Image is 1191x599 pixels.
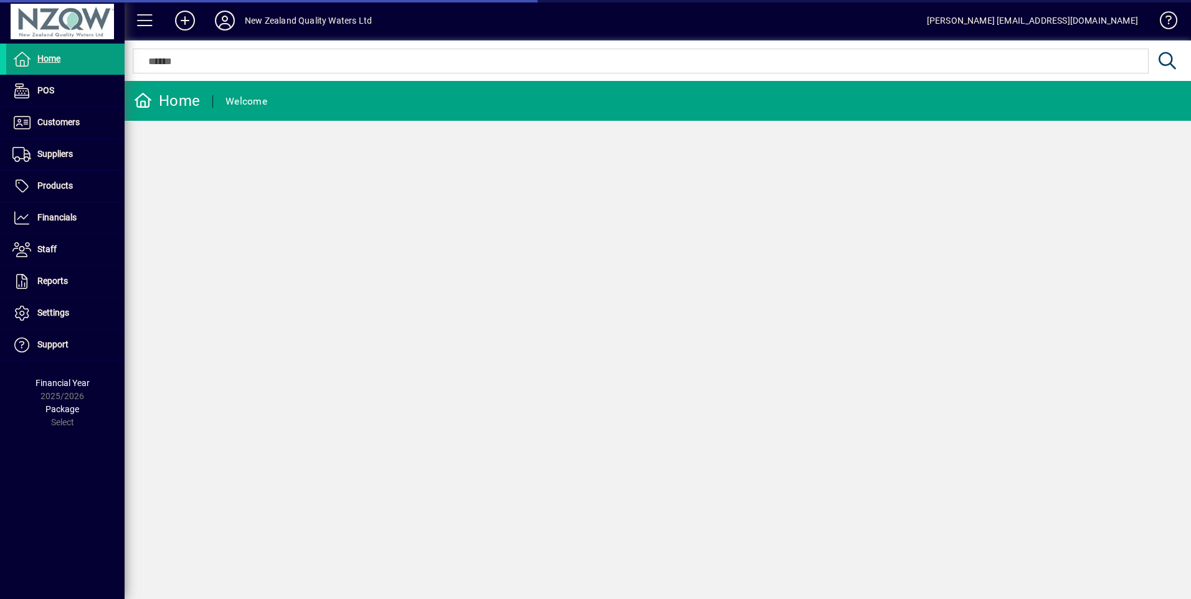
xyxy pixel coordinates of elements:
a: Suppliers [6,139,125,170]
span: Reports [37,276,68,286]
a: Customers [6,107,125,138]
a: Settings [6,298,125,329]
span: Package [45,404,79,414]
div: Welcome [225,92,267,111]
span: Products [37,181,73,191]
a: Products [6,171,125,202]
div: New Zealand Quality Waters Ltd [245,11,372,31]
span: Staff [37,244,57,254]
a: Staff [6,234,125,265]
a: POS [6,75,125,106]
span: Financial Year [36,378,90,388]
button: Add [165,9,205,32]
span: Financials [37,212,77,222]
a: Knowledge Base [1151,2,1175,43]
span: Support [37,339,69,349]
span: Home [37,54,60,64]
span: Suppliers [37,149,73,159]
a: Support [6,329,125,361]
span: POS [37,85,54,95]
span: Settings [37,308,69,318]
button: Profile [205,9,245,32]
span: Customers [37,117,80,127]
a: Financials [6,202,125,233]
div: [PERSON_NAME] [EMAIL_ADDRESS][DOMAIN_NAME] [927,11,1138,31]
div: Home [134,91,200,111]
a: Reports [6,266,125,297]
